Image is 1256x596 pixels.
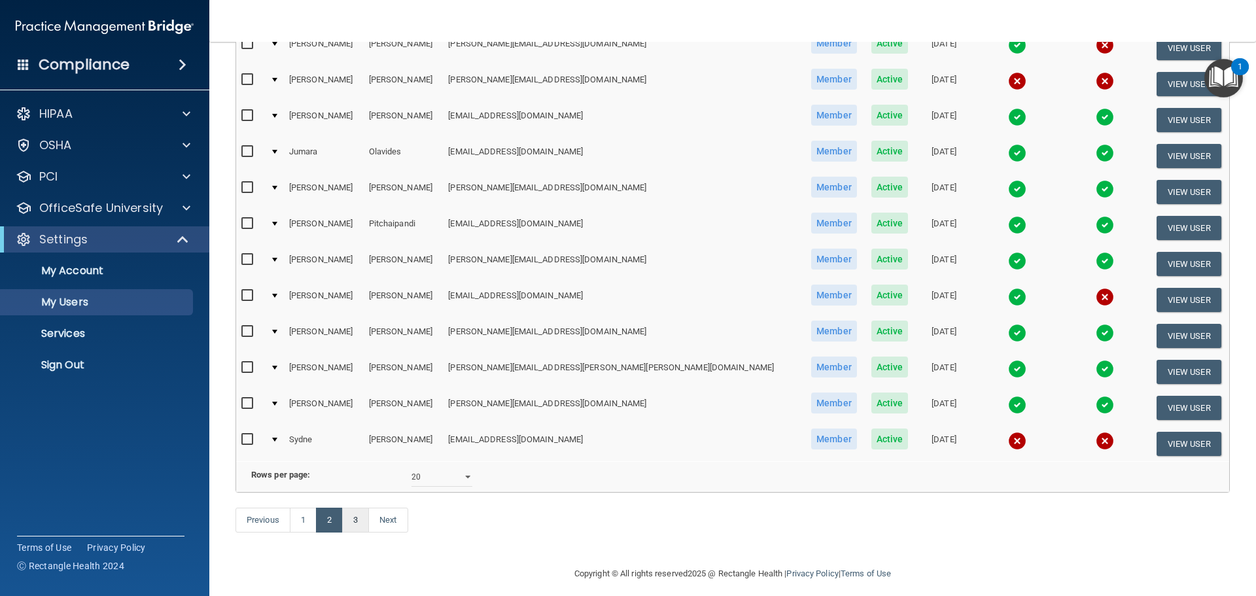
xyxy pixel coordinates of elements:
td: [PERSON_NAME] [284,30,364,66]
p: Services [9,327,187,340]
td: [PERSON_NAME] [364,426,444,461]
td: [PERSON_NAME] [284,102,364,138]
span: Active [871,141,909,162]
p: OSHA [39,137,72,153]
img: tick.e7d51cea.svg [1008,144,1026,162]
img: tick.e7d51cea.svg [1008,396,1026,414]
td: [PERSON_NAME][EMAIL_ADDRESS][DOMAIN_NAME] [443,246,804,282]
td: [PERSON_NAME] [284,246,364,282]
td: [PERSON_NAME][EMAIL_ADDRESS][DOMAIN_NAME] [443,66,804,102]
button: View User [1157,216,1221,240]
td: [EMAIL_ADDRESS][DOMAIN_NAME] [443,102,804,138]
span: Member [811,429,857,449]
td: [DATE] [915,426,973,461]
span: Active [871,285,909,306]
button: View User [1157,324,1221,348]
p: Settings [39,232,88,247]
h4: Compliance [39,56,130,74]
td: [EMAIL_ADDRESS][DOMAIN_NAME] [443,426,804,461]
span: Active [871,33,909,54]
img: tick.e7d51cea.svg [1096,324,1114,342]
a: 2 [316,508,343,533]
td: [DATE] [915,246,973,282]
td: [PERSON_NAME] [364,390,444,426]
td: [DATE] [915,390,973,426]
td: [DATE] [915,210,973,246]
td: Pitchaipandi [364,210,444,246]
span: Active [871,393,909,413]
a: Previous [235,508,290,533]
span: Member [811,393,857,413]
td: [PERSON_NAME] [284,174,364,210]
a: Terms of Use [841,569,891,578]
a: HIPAA [16,106,190,122]
img: tick.e7d51cea.svg [1008,324,1026,342]
span: Member [811,357,857,377]
img: tick.e7d51cea.svg [1096,180,1114,198]
a: 1 [290,508,317,533]
img: tick.e7d51cea.svg [1008,36,1026,54]
td: [PERSON_NAME] [364,354,444,390]
button: View User [1157,108,1221,132]
td: [DATE] [915,138,973,174]
img: tick.e7d51cea.svg [1008,360,1026,378]
a: PCI [16,169,190,184]
a: Next [368,508,408,533]
img: tick.e7d51cea.svg [1008,216,1026,234]
img: tick.e7d51cea.svg [1008,180,1026,198]
span: Active [871,69,909,90]
td: [PERSON_NAME] [364,246,444,282]
td: [PERSON_NAME] [284,354,364,390]
button: View User [1157,396,1221,420]
p: My Users [9,296,187,309]
button: View User [1157,288,1221,312]
td: [EMAIL_ADDRESS][DOMAIN_NAME] [443,210,804,246]
td: [PERSON_NAME][EMAIL_ADDRESS][DOMAIN_NAME] [443,30,804,66]
b: Rows per page: [251,470,310,480]
span: Active [871,429,909,449]
span: Member [811,33,857,54]
td: [PERSON_NAME] [364,102,444,138]
img: cross.ca9f0e7f.svg [1008,432,1026,450]
a: Settings [16,232,190,247]
a: Privacy Policy [87,541,146,554]
td: [PERSON_NAME] [364,282,444,318]
span: Member [811,249,857,270]
td: [DATE] [915,354,973,390]
td: [DATE] [915,318,973,354]
img: cross.ca9f0e7f.svg [1096,432,1114,450]
button: View User [1157,36,1221,60]
td: [PERSON_NAME] [364,318,444,354]
img: tick.e7d51cea.svg [1096,216,1114,234]
td: [PERSON_NAME] [364,30,444,66]
button: View User [1157,180,1221,204]
td: [DATE] [915,30,973,66]
img: tick.e7d51cea.svg [1096,144,1114,162]
button: Open Resource Center, 1 new notification [1204,59,1243,97]
img: tick.e7d51cea.svg [1096,108,1114,126]
td: [PERSON_NAME][EMAIL_ADDRESS][DOMAIN_NAME] [443,174,804,210]
img: tick.e7d51cea.svg [1008,252,1026,270]
img: cross.ca9f0e7f.svg [1008,72,1026,90]
a: OSHA [16,137,190,153]
img: tick.e7d51cea.svg [1096,396,1114,414]
button: View User [1157,360,1221,384]
img: tick.e7d51cea.svg [1008,108,1026,126]
div: Copyright © All rights reserved 2025 @ Rectangle Health | | [494,553,971,595]
td: [PERSON_NAME] [284,210,364,246]
td: Jumara [284,138,364,174]
td: Sydne [284,426,364,461]
button: View User [1157,432,1221,456]
td: [EMAIL_ADDRESS][DOMAIN_NAME] [443,138,804,174]
span: Member [811,321,857,342]
p: My Account [9,264,187,277]
a: Terms of Use [17,541,71,554]
button: View User [1157,72,1221,96]
span: Member [811,285,857,306]
a: Privacy Policy [786,569,838,578]
td: [DATE] [915,102,973,138]
div: 1 [1238,67,1242,84]
td: [PERSON_NAME] [284,66,364,102]
span: Member [811,141,857,162]
td: Olavides [364,138,444,174]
